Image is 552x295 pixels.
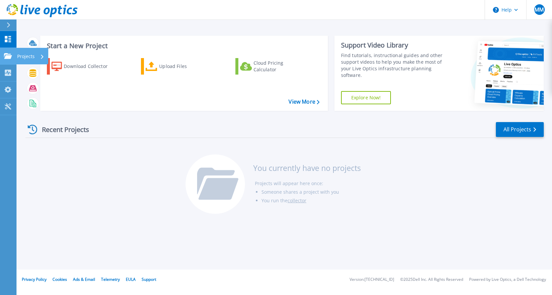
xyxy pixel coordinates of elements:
[73,277,95,282] a: Ads & Email
[52,277,67,282] a: Cookies
[261,196,361,205] li: You run the
[341,41,447,49] div: Support Video Library
[341,52,447,79] div: Find tutorials, instructional guides and other support videos to help you make the most of your L...
[496,122,544,137] a: All Projects
[159,60,212,73] div: Upload Files
[142,277,156,282] a: Support
[469,278,546,282] li: Powered by Live Optics, a Dell Technology
[253,164,361,172] h3: You currently have no projects
[400,278,463,282] li: © 2025 Dell Inc. All Rights Reserved
[254,60,306,73] div: Cloud Pricing Calculator
[235,58,309,75] a: Cloud Pricing Calculator
[47,42,319,49] h3: Start a New Project
[126,277,136,282] a: EULA
[535,7,544,12] span: MM
[255,179,361,188] li: Projects will appear here once:
[25,121,98,138] div: Recent Projects
[17,48,35,65] p: Projects
[101,277,120,282] a: Telemetry
[289,99,319,105] a: View More
[64,60,117,73] div: Download Collector
[141,58,215,75] a: Upload Files
[261,188,361,196] li: Someone shares a project with you
[288,197,306,204] a: collector
[341,91,391,104] a: Explore Now!
[22,277,47,282] a: Privacy Policy
[350,278,394,282] li: Version: [TECHNICAL_ID]
[47,58,121,75] a: Download Collector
